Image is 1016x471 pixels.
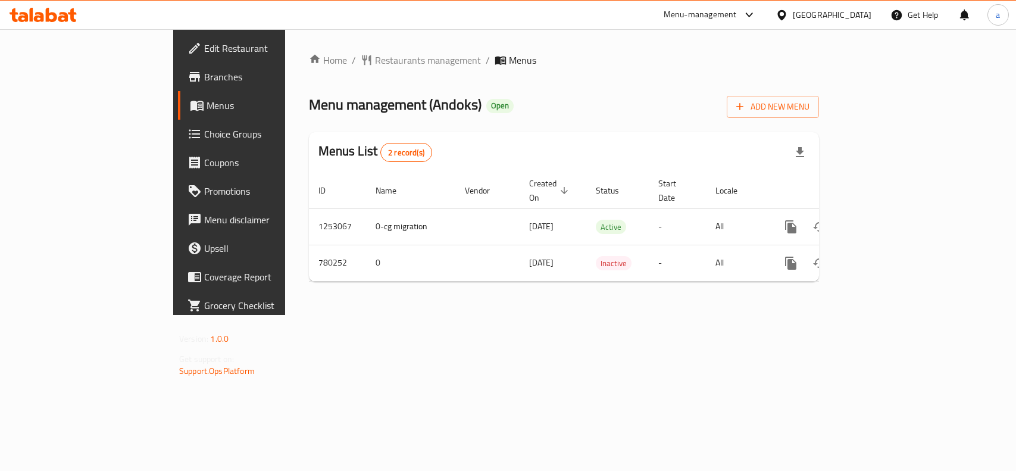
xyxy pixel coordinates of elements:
[529,255,554,270] span: [DATE]
[664,8,737,22] div: Menu-management
[380,143,432,162] div: Total records count
[777,249,805,277] button: more
[204,213,333,227] span: Menu disclaimer
[204,127,333,141] span: Choice Groups
[178,291,343,320] a: Grocery Checklist
[309,173,901,282] table: enhanced table
[179,363,255,379] a: Support.OpsPlatform
[204,241,333,255] span: Upsell
[529,219,554,234] span: [DATE]
[361,53,481,67] a: Restaurants management
[486,53,490,67] li: /
[204,270,333,284] span: Coverage Report
[366,208,455,245] td: 0-cg migration
[204,184,333,198] span: Promotions
[352,53,356,67] li: /
[381,147,432,158] span: 2 record(s)
[805,249,834,277] button: Change Status
[204,298,333,313] span: Grocery Checklist
[309,91,482,118] span: Menu management ( Andoks )
[376,183,412,198] span: Name
[366,245,455,281] td: 0
[996,8,1000,21] span: a
[210,331,229,347] span: 1.0.0
[318,183,341,198] span: ID
[179,351,234,367] span: Get support on:
[207,98,333,113] span: Menus
[658,176,692,205] span: Start Date
[178,34,343,63] a: Edit Restaurant
[178,63,343,91] a: Branches
[178,205,343,234] a: Menu disclaimer
[204,70,333,84] span: Branches
[178,234,343,263] a: Upsell
[375,53,481,67] span: Restaurants management
[649,245,706,281] td: -
[596,183,634,198] span: Status
[509,53,536,67] span: Menus
[706,208,767,245] td: All
[204,155,333,170] span: Coupons
[309,53,819,67] nav: breadcrumb
[736,99,809,114] span: Add New Menu
[178,120,343,148] a: Choice Groups
[596,220,626,234] span: Active
[179,331,208,347] span: Version:
[178,263,343,291] a: Coverage Report
[649,208,706,245] td: -
[793,8,871,21] div: [GEOGRAPHIC_DATA]
[767,173,901,209] th: Actions
[727,96,819,118] button: Add New Menu
[715,183,753,198] span: Locale
[178,91,343,120] a: Menus
[529,176,572,205] span: Created On
[786,138,814,167] div: Export file
[486,101,514,111] span: Open
[178,177,343,205] a: Promotions
[706,245,767,281] td: All
[486,99,514,113] div: Open
[777,213,805,241] button: more
[178,148,343,177] a: Coupons
[805,213,834,241] button: Change Status
[318,142,432,162] h2: Menus List
[465,183,505,198] span: Vendor
[596,257,632,270] span: Inactive
[204,41,333,55] span: Edit Restaurant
